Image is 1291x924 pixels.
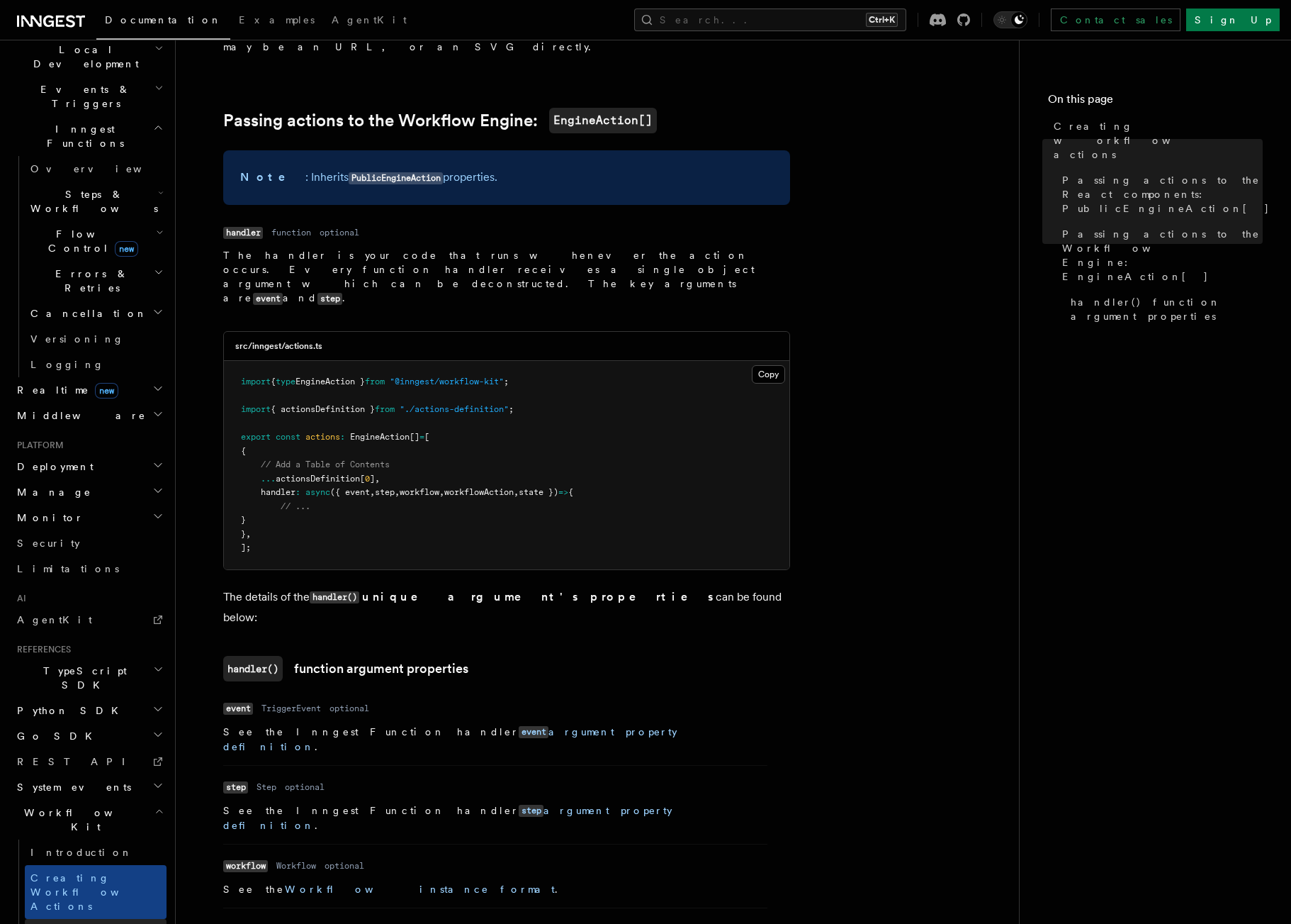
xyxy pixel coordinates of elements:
span: ]; [241,542,251,552]
a: Security [11,530,167,556]
span: { [568,487,573,497]
span: actionsDefinition[ [276,474,365,484]
a: Sign Up [1186,9,1280,31]
span: TypeScript SDK [11,664,153,692]
button: Local Development [11,37,167,77]
dd: optional [285,781,325,793]
a: Introduction [25,840,167,865]
dd: optional [320,227,359,238]
span: ; [504,377,509,386]
button: Manage [11,479,167,505]
span: , [246,529,251,539]
span: Deployment [11,460,94,474]
a: stepargument property definition [223,805,672,831]
button: Monitor [11,505,167,530]
a: Examples [230,4,323,38]
span: ({ event [330,487,370,497]
span: Manage [11,485,91,499]
span: Passing actions to the React components: PublicEngineAction[] [1062,173,1270,216]
span: Cancellation [25,306,147,321]
button: Python SDK [11,698,167,723]
button: Deployment [11,454,167,479]
span: , [395,487,400,497]
span: state }) [519,487,558,497]
dd: optional [325,860,364,872]
a: handler() function argument properties [1065,289,1263,329]
span: new [95,383,118,399]
p: See the Inngest Function handler . [223,725,767,754]
span: Middleware [11,408,146,423]
span: AgentKit [17,614,92,625]
h4: On this page [1048,91,1263,113]
span: ] [370,474,375,484]
span: actions [305,432,340,442]
code: step [317,293,342,305]
span: AI [11,593,26,604]
span: 0 [365,474,370,484]
span: : [295,487,300,497]
button: Steps & Workflows [25,182,167,221]
span: Events & Triggers [11,82,154,111]
a: Versioning [25,326,167,352]
span: Errors & Retries [25,267,154,295]
span: Local Development [11,43,154,71]
span: Platform [11,440,64,451]
span: ... [261,474,276,484]
a: Workflow instance format [285,884,555,895]
span: Python SDK [11,703,127,718]
kbd: Ctrl+K [866,13,898,27]
span: handler [261,487,295,497]
code: PublicEngineAction [349,172,443,184]
span: async [305,487,330,497]
span: Inngest Functions [11,122,153,150]
a: Passing actions to the React components: PublicEngineAction[] [1056,167,1263,221]
p: The details of the can be found below: [223,587,790,628]
span: } [241,529,246,539]
a: handler()function argument properties [223,656,468,681]
a: Documentation [96,4,230,40]
button: Inngest Functions [11,116,167,156]
button: Go SDK [11,723,167,749]
span: [] [410,432,419,442]
span: import [241,404,271,414]
span: { actionsDefinition } [271,404,375,414]
button: Workflow Kit [11,800,167,840]
span: References [11,644,71,655]
span: System events [11,780,131,794]
span: export [241,432,271,442]
span: new [115,241,138,257]
a: REST API [11,749,167,774]
code: event [223,703,253,715]
span: [ [424,432,429,442]
span: EngineAction } [295,377,365,386]
button: Cancellation [25,301,167,326]
span: = [419,432,424,442]
p: The handler is your code that runs whenever the action occurs. Every function handler receives a ... [223,248,767,306]
button: Realtimenew [11,377,167,403]
span: workflowAction [444,487,514,497]
span: Logging [30,359,104,370]
code: event [519,726,548,738]
a: eventargument property definition [223,726,677,752]
span: from [375,404,395,414]
span: handler() function argument properties [1071,295,1263,323]
button: Errors & Retries [25,261,167,301]
code: step [223,781,248,794]
a: Passing actions to the Workflow Engine:EngineAction[] [223,108,657,133]
span: // Add a Table of Contents [261,460,390,469]
span: Versioning [30,333,124,345]
button: Toggle dark mode [993,11,1027,28]
p: See the Inngest Function handler . [223,803,767,833]
span: , [514,487,519,497]
span: ; [509,404,514,414]
dd: Step [256,781,276,793]
a: Passing actions to the Workflow Engine: EngineAction[] [1056,221,1263,289]
a: Logging [25,352,167,377]
a: Creating workflow actions [1048,113,1263,167]
code: step [519,805,543,817]
span: , [439,487,444,497]
h3: src/inngest/actions.ts [235,340,322,352]
a: Overview [25,156,167,182]
button: Copy [752,365,785,384]
span: Creating Workflow Actions [30,872,154,912]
